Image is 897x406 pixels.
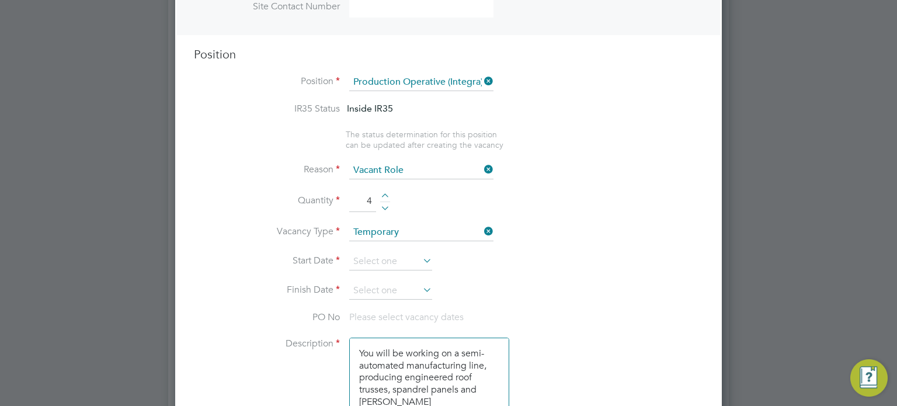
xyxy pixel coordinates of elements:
input: Select one [349,253,432,270]
label: Finish Date [194,284,340,296]
label: IR35 Status [194,103,340,115]
span: Please select vacancy dates [349,311,464,323]
button: Engage Resource Center [850,359,888,397]
input: Select one [349,224,493,241]
label: Reason [194,164,340,176]
label: Description [194,338,340,350]
span: Inside IR35 [347,103,393,114]
input: Select one [349,162,493,179]
label: Vacancy Type [194,225,340,238]
label: Position [194,75,340,88]
input: Search for... [349,74,493,91]
label: Start Date [194,255,340,267]
label: Site Contact Number [194,1,340,13]
input: Select one [349,282,432,300]
label: Quantity [194,195,340,207]
label: PO No [194,311,340,324]
span: The status determination for this position can be updated after creating the vacancy [346,129,503,150]
h3: Position [194,47,703,62]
